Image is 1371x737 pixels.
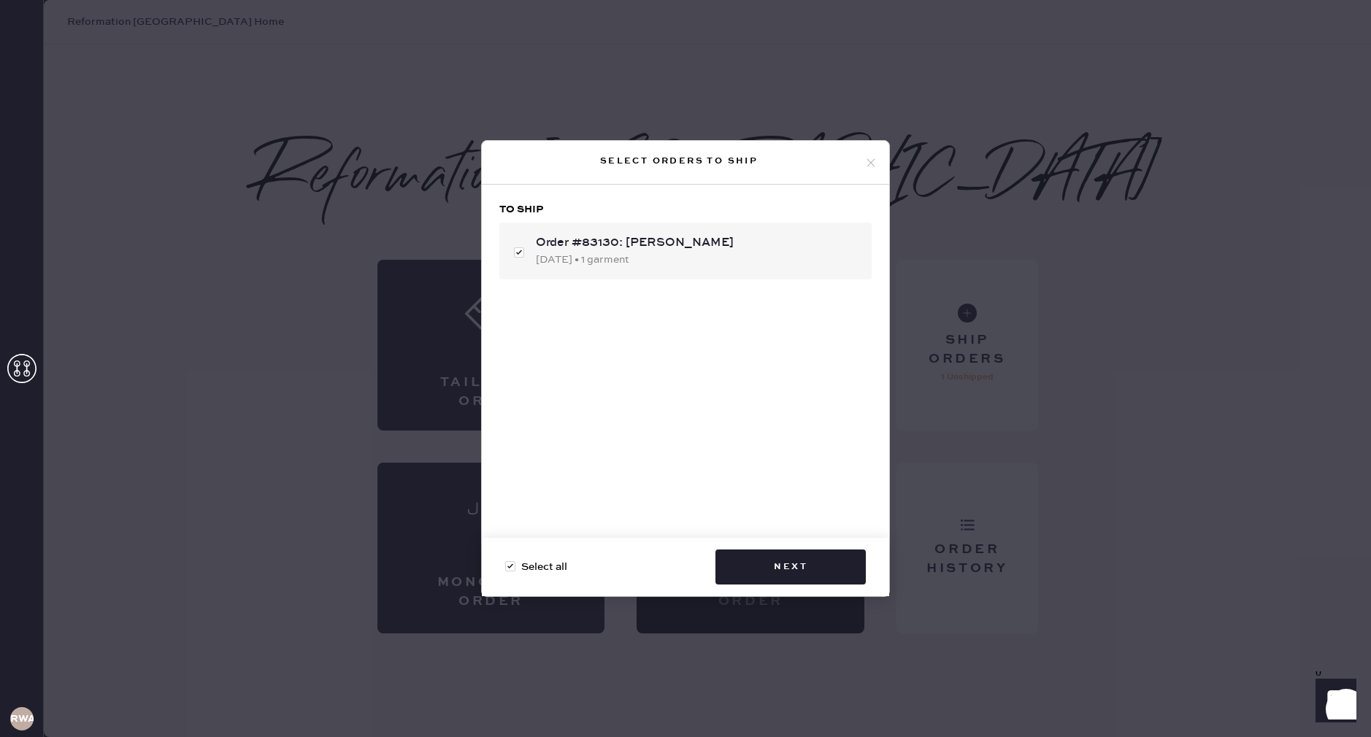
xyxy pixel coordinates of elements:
[521,559,567,575] span: Select all
[499,202,872,217] h3: To ship
[1302,671,1364,734] iframe: Front Chat
[715,549,866,584] button: Next
[10,714,34,724] h3: RWA
[536,234,860,252] div: Order #83130: [PERSON_NAME]
[494,153,864,170] div: Select orders to ship
[536,252,860,268] div: [DATE] • 1 garment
